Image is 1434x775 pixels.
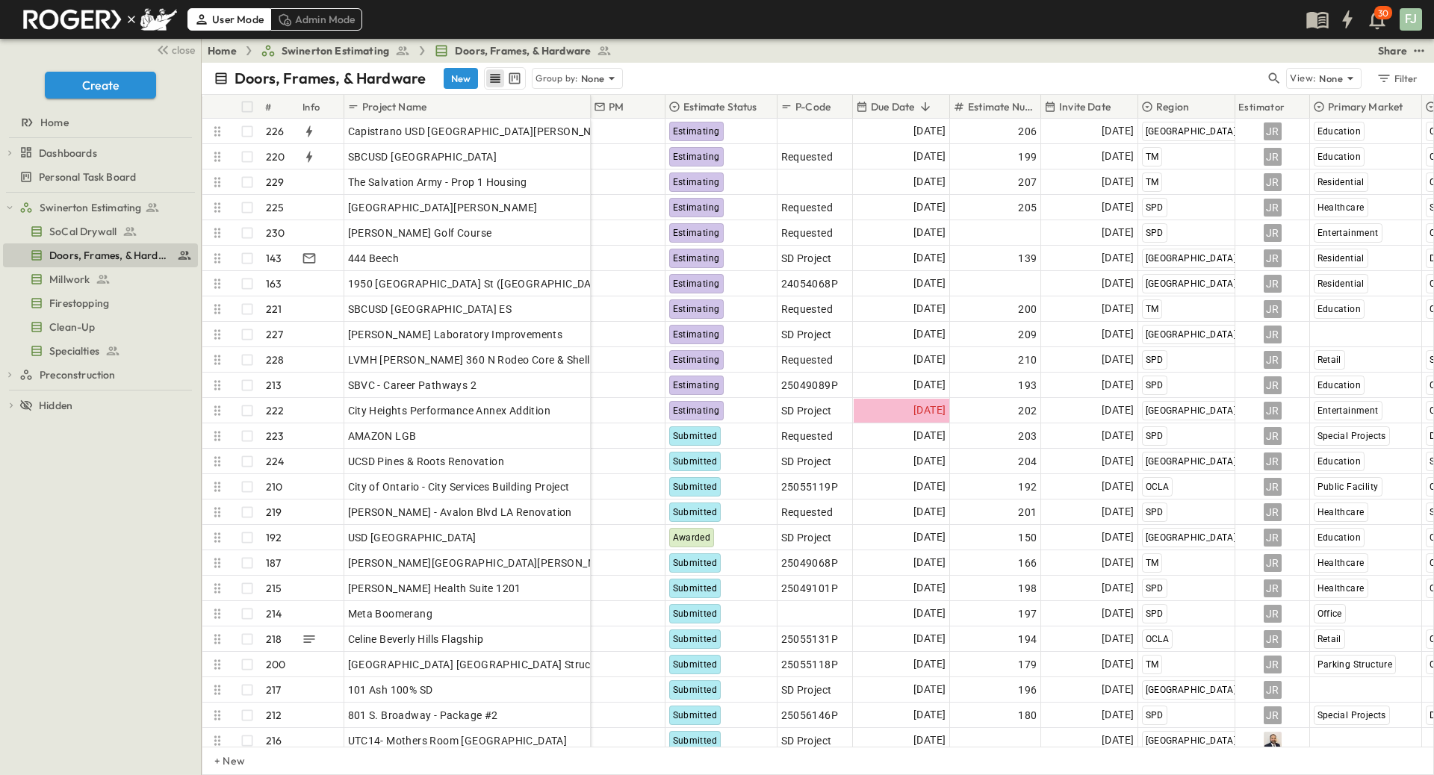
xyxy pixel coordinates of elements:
[266,530,282,545] p: 192
[1146,304,1159,314] span: TM
[1146,532,1237,543] span: [GEOGRAPHIC_DATA]
[1102,579,1134,597] span: [DATE]
[1018,581,1037,596] span: 198
[348,403,551,418] span: City Heights Performance Annex Addition
[1317,558,1365,568] span: Healthcare
[781,276,839,291] span: 24054068P
[348,378,477,393] span: SBVC - Career Pathways 2
[1264,148,1282,166] div: JR
[39,169,136,184] span: Personal Task Board
[49,248,171,263] span: Doors, Frames, & Hardware
[1018,149,1037,164] span: 199
[913,173,946,190] span: [DATE]
[1018,606,1037,621] span: 197
[673,532,711,543] span: Awarded
[3,340,195,361] a: Specialties
[1317,583,1365,594] span: Healthcare
[266,302,282,317] p: 221
[3,165,198,189] div: Personal Task Boardtest
[1264,376,1282,394] div: JR
[781,352,834,367] span: Requested
[913,402,946,419] span: [DATE]
[1102,452,1134,470] span: [DATE]
[1264,300,1282,318] div: JR
[266,454,285,469] p: 224
[208,43,621,58] nav: breadcrumbs
[781,632,839,647] span: 25055131P
[266,327,284,342] p: 227
[348,302,512,317] span: SBCUSD [GEOGRAPHIC_DATA] ES
[1378,43,1407,58] div: Share
[1102,402,1134,419] span: [DATE]
[49,224,117,239] span: SoCal Drywall
[781,403,832,418] span: SD Project
[1018,429,1037,443] span: 203
[1317,431,1386,441] span: Special Projects
[1264,554,1282,572] div: JR
[1264,249,1282,267] div: JR
[1264,579,1282,597] div: JR
[1264,656,1282,673] div: JR
[781,454,832,469] span: SD Project
[781,479,839,494] span: 25055119P
[1146,126,1237,137] span: [GEOGRAPHIC_DATA]
[348,225,492,240] span: [PERSON_NAME] Golf Course
[262,95,299,119] div: #
[913,529,946,546] span: [DATE]
[913,249,946,267] span: [DATE]
[913,199,946,216] span: [DATE]
[1264,351,1282,369] div: JR
[781,657,839,672] span: 25055118P
[1102,224,1134,241] span: [DATE]
[1378,7,1388,19] p: 30
[781,302,834,317] span: Requested
[1264,122,1282,140] div: JR
[266,251,282,266] p: 143
[1018,632,1037,647] span: 194
[266,657,286,672] p: 200
[348,632,484,647] span: Celine Beverly Hills Flagship
[913,681,946,698] span: [DATE]
[1146,228,1164,238] span: SPD
[1102,376,1134,393] span: [DATE]
[1146,355,1164,365] span: SPD
[3,221,195,242] a: SoCal Drywall
[266,149,285,164] p: 220
[781,225,834,240] span: Requested
[434,43,612,58] a: Doors, Frames, & Hardware
[1018,200,1037,215] span: 205
[1146,380,1164,390] span: SPD
[913,605,946,622] span: [DATE]
[968,99,1033,114] p: Estimate Number
[1102,503,1134,520] span: [DATE]
[299,95,344,119] div: Info
[1146,152,1159,162] span: TM
[795,99,831,114] p: P-Code
[348,479,570,494] span: City of Ontario - City Services Building Project
[673,659,718,670] span: Submitted
[781,327,832,342] span: SD Project
[265,86,271,128] div: #
[1264,402,1282,420] div: JR
[1018,530,1037,545] span: 150
[208,43,237,58] a: Home
[266,276,282,291] p: 163
[1264,529,1282,547] div: JR
[18,4,177,35] img: RogerSwinnyLogoGroup.png
[1018,555,1037,570] span: 166
[348,505,572,520] span: [PERSON_NAME] - Avalon Blvd LA Renovation
[1317,152,1362,162] span: Education
[913,478,946,495] span: [DATE]
[1235,95,1310,119] div: Estimator
[913,275,946,292] span: [DATE]
[1146,202,1164,213] span: SPD
[1102,300,1134,317] span: [DATE]
[1317,507,1365,517] span: Healthcare
[871,99,914,114] p: Due Date
[348,352,590,367] span: LVMH [PERSON_NAME] 360 N Rodeo Core & Shell
[781,682,832,697] span: SD Project
[673,304,720,314] span: Estimating
[1317,659,1393,670] span: Parking Structure
[1102,326,1134,343] span: [DATE]
[1018,657,1037,672] span: 179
